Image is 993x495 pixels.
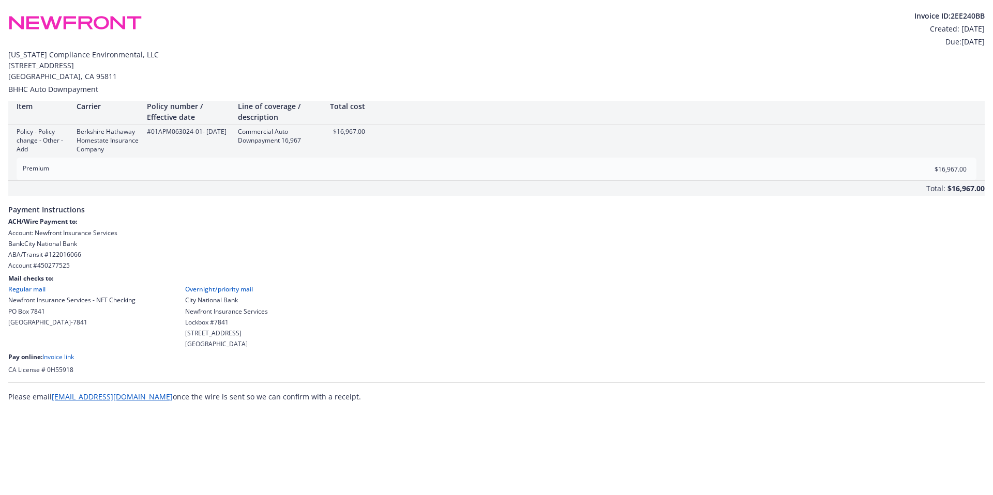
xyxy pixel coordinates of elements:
div: Item [17,101,68,112]
div: Created: [DATE] [914,23,985,34]
input: 0.00 [906,161,973,177]
div: [GEOGRAPHIC_DATA]-7841 [8,318,136,327]
div: Commercial Auto [238,127,321,136]
div: $16,967.00 [947,181,985,196]
div: Account # 450277525 [8,261,985,270]
div: Due: [DATE] [914,36,985,47]
div: Lockbox #7841 [185,318,268,327]
div: Please email once the wire is sent so we can confirm with a receipt. [8,391,985,402]
div: Total: [926,183,945,196]
a: Invoice link [42,352,74,361]
span: Payment Instructions [8,196,985,217]
div: Mail checks to: [8,274,985,283]
div: [STREET_ADDRESS] [185,329,268,337]
div: #01APM063024-01 - [DATE] [147,127,230,136]
div: Berkshire Hathaway Homestate Insurance Company [77,127,139,153]
div: [GEOGRAPHIC_DATA] [185,339,268,348]
div: Bank: City National Bank [8,239,985,248]
span: Premium [23,164,49,173]
div: City National Bank [185,296,268,304]
div: Account: Newfront Insurance Services [8,228,985,237]
div: Invoice ID: 2EE240BB [914,10,985,21]
a: [EMAIL_ADDRESS][DOMAIN_NAME] [52,392,173,401]
div: CA License # 0H55918 [8,365,985,374]
div: BHHC Auto Downpayment [8,84,985,95]
div: Policy number / Effective date [147,101,230,122]
div: Newfront Insurance Services [185,307,268,316]
div: ABA/Transit # 122016066 [8,250,985,259]
div: Regular mail [8,285,136,293]
div: PO Box 7841 [8,307,136,316]
div: Line of coverage / description [238,101,321,122]
div: Downpayment 16,967 [238,136,321,145]
span: [US_STATE] Compliance Environmental, LLC [STREET_ADDRESS] [GEOGRAPHIC_DATA] , CA 95811 [8,49,985,82]
div: Policy - Policy change - Other - Add [17,127,68,153]
div: Carrier [77,101,139,112]
div: Total cost [329,101,365,112]
div: ACH/Wire Payment to: [8,217,985,226]
span: Pay online: [8,352,42,361]
div: $16,967.00 [329,127,365,136]
div: Newfront Insurance Services - NFT Checking [8,296,136,304]
div: Overnight/priority mail [185,285,268,293]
